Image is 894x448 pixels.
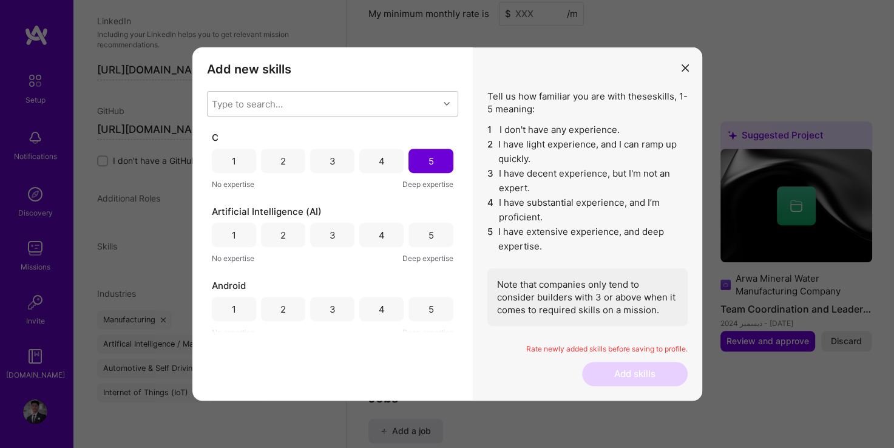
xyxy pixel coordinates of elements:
div: 4 [379,229,385,242]
div: Tell us how familiar you are with these skills , 1-5 meaning: [487,90,688,326]
div: 5 [428,155,433,168]
div: 5 [428,303,433,316]
span: Deep expertise [402,326,453,339]
i: icon Chevron [444,101,450,107]
div: Note that companies only tend to consider builders with 3 or above when it comes to required skil... [487,268,688,326]
span: No expertise [212,252,254,265]
li: I have extensive experience, and deep expertise. [487,225,688,254]
li: I have substantial experience, and I’m proficient. [487,195,688,225]
span: Android [212,279,246,292]
div: 1 [232,303,236,316]
button: Add skills [582,362,688,386]
h3: Add new skills [207,62,458,76]
span: 3 [487,166,494,195]
div: 5 [428,229,433,242]
li: I have light experience, and I can ramp up quickly. [487,137,688,166]
i: icon Close [682,64,689,72]
div: 2 [280,155,286,168]
div: 1 [232,229,236,242]
span: Deep expertise [402,178,453,191]
span: 1 [487,123,495,137]
div: 1 [232,155,236,168]
span: No expertise [212,178,254,191]
span: Deep expertise [402,252,453,265]
div: 3 [330,155,336,168]
span: No expertise [212,326,254,339]
span: 4 [487,195,494,225]
div: 2 [280,229,286,242]
div: modal [192,47,702,401]
li: I have decent experience, but I'm not an expert. [487,166,688,195]
div: 4 [379,155,385,168]
div: Type to search... [212,98,283,110]
div: 4 [379,303,385,316]
li: I don't have any experience. [487,123,688,137]
div: 3 [330,303,336,316]
p: Rate newly added skills before saving to profile. [487,344,688,355]
div: 3 [330,229,336,242]
span: 2 [487,137,494,166]
span: 5 [487,225,494,254]
div: 2 [280,303,286,316]
span: Artificial Intelligence (AI) [212,205,322,218]
span: C [212,131,218,144]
